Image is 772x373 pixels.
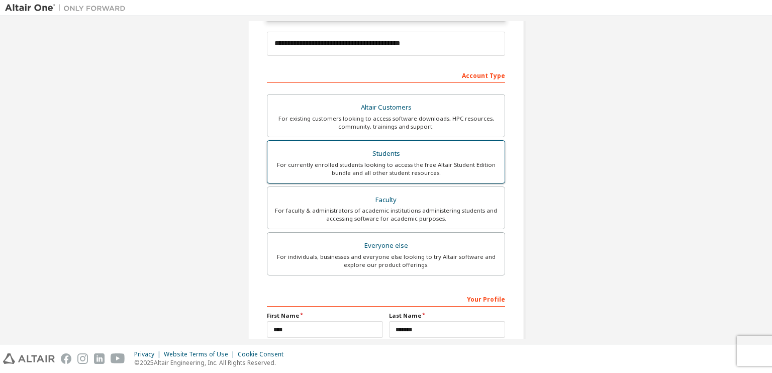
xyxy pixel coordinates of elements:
[273,207,499,223] div: For faculty & administrators of academic institutions administering students and accessing softwa...
[61,353,71,364] img: facebook.svg
[134,350,164,358] div: Privacy
[111,353,125,364] img: youtube.svg
[164,350,238,358] div: Website Terms of Use
[273,239,499,253] div: Everyone else
[273,253,499,269] div: For individuals, businesses and everyone else looking to try Altair software and explore our prod...
[389,312,505,320] label: Last Name
[3,353,55,364] img: altair_logo.svg
[77,353,88,364] img: instagram.svg
[273,147,499,161] div: Students
[238,350,289,358] div: Cookie Consent
[94,353,105,364] img: linkedin.svg
[273,193,499,207] div: Faculty
[273,101,499,115] div: Altair Customers
[267,291,505,307] div: Your Profile
[273,115,499,131] div: For existing customers looking to access software downloads, HPC resources, community, trainings ...
[267,312,383,320] label: First Name
[134,358,289,367] p: © 2025 Altair Engineering, Inc. All Rights Reserved.
[273,161,499,177] div: For currently enrolled students looking to access the free Altair Student Edition bundle and all ...
[5,3,131,13] img: Altair One
[267,67,505,83] div: Account Type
